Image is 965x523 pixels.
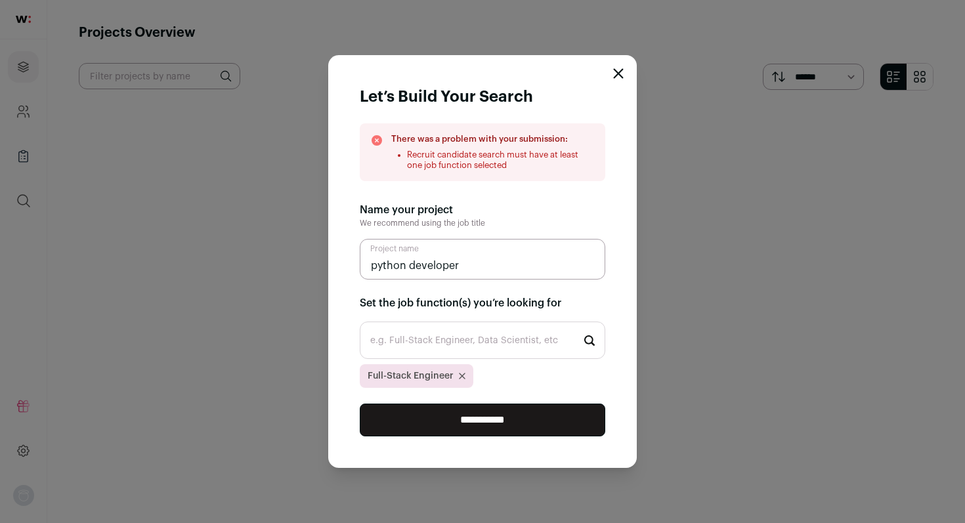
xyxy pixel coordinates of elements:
h2: Name your project [360,202,605,218]
input: Start typing... [360,322,605,359]
span: We recommend using the job title [360,219,485,227]
span: Full-Stack Engineer [368,369,454,383]
h1: Let’s Build Your Search [360,87,533,108]
input: Project name [360,239,605,280]
h2: Set the job function(s) you’re looking for [360,295,605,311]
button: Close modal [613,68,624,79]
h3: There was a problem with your submission: [391,134,595,144]
li: Recruit candidate search must have at least one job function selected [407,150,595,171]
